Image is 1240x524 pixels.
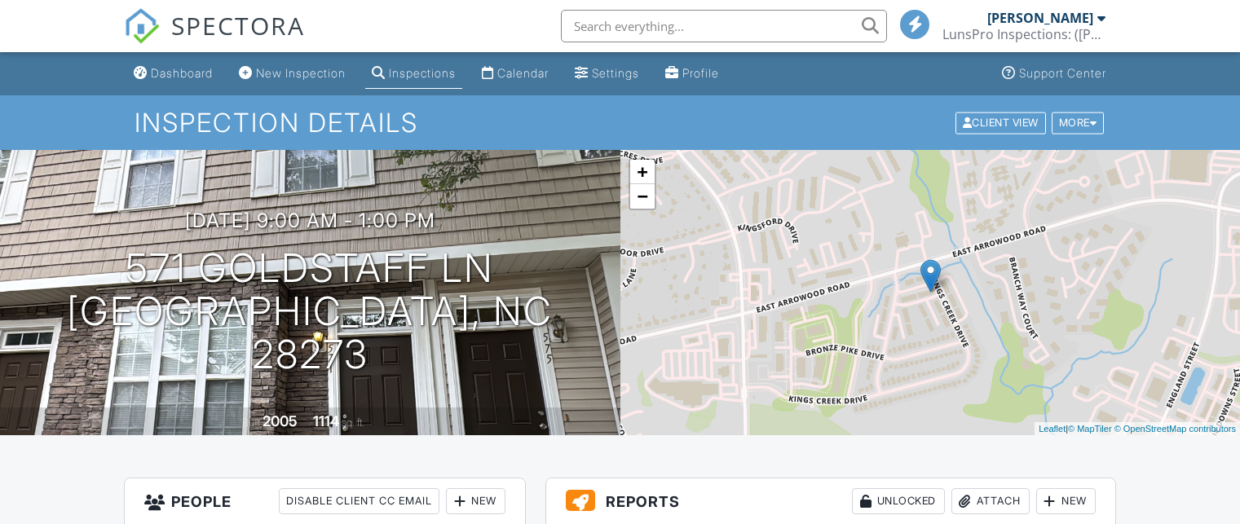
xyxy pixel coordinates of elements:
[26,247,594,376] h1: 571 Goldstaff Ln [GEOGRAPHIC_DATA], NC 28273
[342,416,364,429] span: sq. ft.
[1039,424,1066,434] a: Leaflet
[954,116,1050,128] a: Client View
[263,412,298,429] div: 2005
[1114,424,1236,434] a: © OpenStreetMap contributors
[171,8,305,42] span: SPECTORA
[1068,424,1112,434] a: © MapTiler
[1019,66,1106,80] div: Support Center
[852,488,945,514] div: Unlocked
[242,416,260,429] span: Built
[987,10,1093,26] div: [PERSON_NAME]
[659,59,726,89] a: Profile
[561,10,887,42] input: Search everything...
[135,108,1105,137] h1: Inspection Details
[592,66,639,80] div: Settings
[313,412,339,429] div: 1114
[446,488,505,514] div: New
[1035,422,1240,436] div: |
[630,160,655,184] a: Zoom in
[1036,488,1096,514] div: New
[151,66,213,80] div: Dashboard
[389,66,456,80] div: Inspections
[951,488,1030,514] div: Attach
[365,59,462,89] a: Inspections
[185,209,435,231] h3: [DATE] 9:00 am - 1:00 pm
[256,66,346,80] div: New Inspection
[124,8,160,44] img: The Best Home Inspection Software - Spectora
[995,59,1113,89] a: Support Center
[127,59,219,89] a: Dashboard
[1052,112,1105,134] div: More
[942,26,1105,42] div: LunsPro Inspections: (Charlotte)
[568,59,646,89] a: Settings
[232,59,352,89] a: New Inspection
[955,112,1046,134] div: Client View
[682,66,719,80] div: Profile
[475,59,555,89] a: Calendar
[630,184,655,209] a: Zoom out
[279,488,439,514] div: Disable Client CC Email
[124,22,305,56] a: SPECTORA
[497,66,549,80] div: Calendar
